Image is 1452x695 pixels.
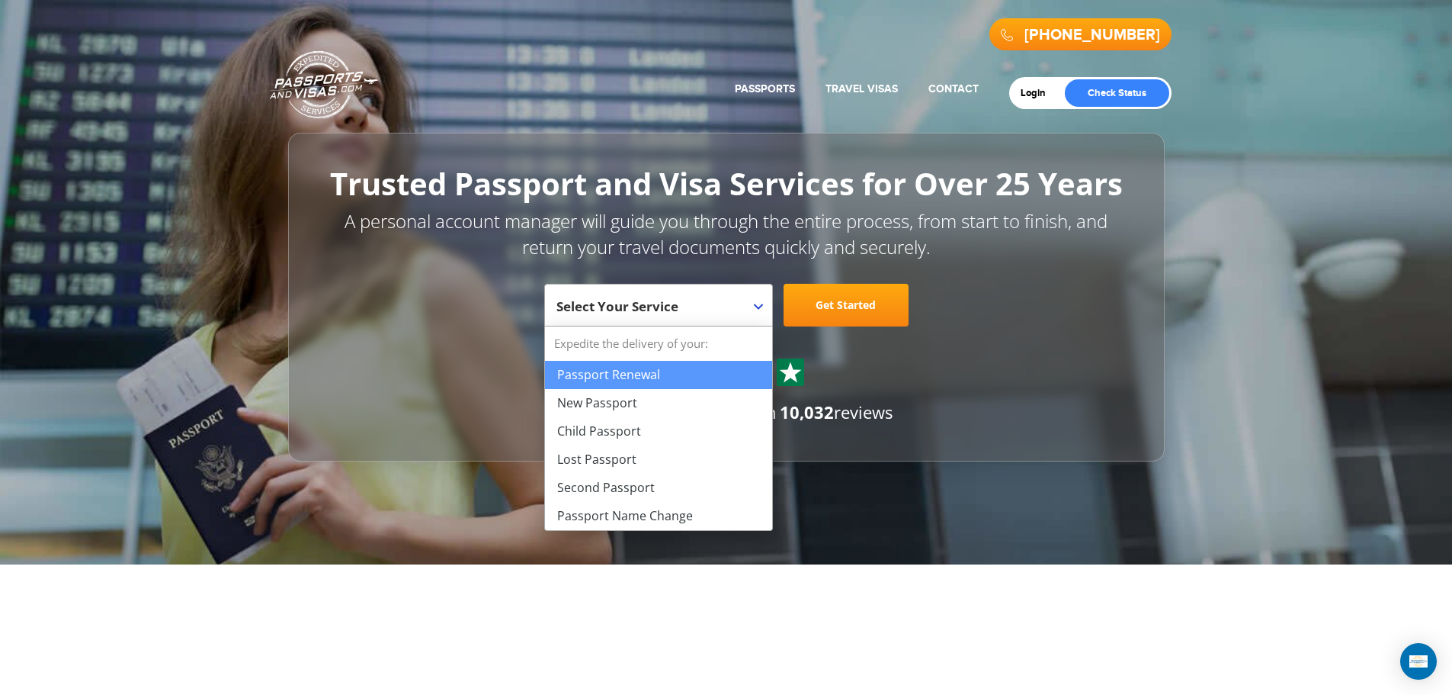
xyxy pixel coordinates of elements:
[545,502,772,530] li: Passport Name Change
[780,401,893,423] span: reviews
[545,474,772,502] li: Second Passport
[825,82,898,95] a: Travel Visas
[784,284,909,327] a: Get Started
[545,361,772,389] li: Passport Renewal
[779,361,802,384] img: Sprite St
[545,327,772,530] li: Expedite the delivery of your:
[1021,87,1056,99] a: Login
[1065,79,1169,107] a: Check Status
[735,82,795,95] a: Passports
[1400,643,1437,680] div: Open Intercom Messenger
[1024,26,1160,44] a: [PHONE_NUMBER]
[556,290,757,333] span: Select Your Service
[545,446,772,474] li: Lost Passport
[270,50,378,119] a: Passports & [DOMAIN_NAME]
[545,389,772,417] li: New Passport
[322,208,1130,261] p: A personal account manager will guide you through the entire process, from start to finish, and r...
[545,417,772,446] li: Child Passport
[556,298,678,315] span: Select Your Service
[780,401,834,423] strong: 10,032
[545,327,772,361] strong: Expedite the delivery of your:
[928,82,979,95] a: Contact
[322,167,1130,201] h1: Trusted Passport and Visa Services for Over 25 Years
[706,401,777,423] span: based on
[544,284,773,327] span: Select Your Service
